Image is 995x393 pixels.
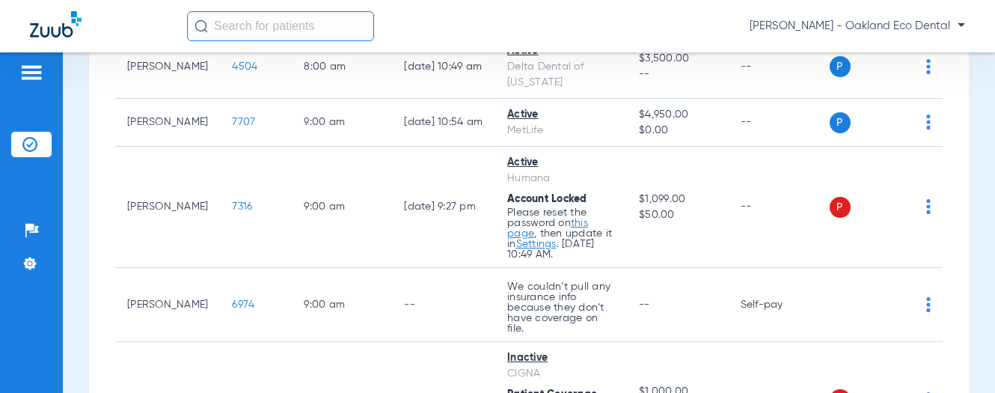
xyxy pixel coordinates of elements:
td: [PERSON_NAME] [115,268,220,342]
div: Inactive [507,350,615,366]
p: Please reset the password on , then update it in . [DATE] 10:49 AM. [507,207,615,260]
span: P [830,112,851,133]
img: group-dot-blue.svg [926,199,931,214]
td: [DATE] 10:49 AM [392,35,495,99]
span: $0.00 [639,123,716,138]
td: 9:00 AM [292,147,392,268]
span: 4504 [232,61,257,72]
span: 7707 [232,117,255,127]
div: Humana [507,171,615,186]
div: Delta Dental of [US_STATE] [507,59,615,91]
img: Zuub Logo [30,11,82,37]
span: $1,099.00 [639,192,716,207]
td: [PERSON_NAME] [115,35,220,99]
td: [PERSON_NAME] [115,99,220,147]
img: hamburger-icon [19,64,43,82]
td: [PERSON_NAME] [115,147,220,268]
span: $3,500.00 [639,51,716,67]
div: Active [507,155,615,171]
div: MetLife [507,123,615,138]
input: Search for patients [187,11,374,41]
img: group-dot-blue.svg [926,115,931,130]
span: 6974 [232,299,254,310]
span: P [830,197,851,218]
td: -- [729,35,830,99]
span: [PERSON_NAME] - Oakland Eco Dental [750,19,965,34]
span: P [830,56,851,77]
a: Settings [516,239,557,249]
td: [DATE] 9:27 PM [392,147,495,268]
a: this page [507,218,588,239]
td: -- [392,268,495,342]
td: Self-pay [729,268,830,342]
span: $4,950.00 [639,107,716,123]
p: We couldn’t pull any insurance info because they don’t have coverage on file. [507,281,615,334]
span: $50.00 [639,207,716,223]
span: -- [639,299,650,310]
span: Account Locked [507,194,587,204]
img: Search Icon [195,19,208,33]
span: -- [639,67,716,82]
iframe: Chat Widget [920,321,995,393]
img: group-dot-blue.svg [926,297,931,312]
td: -- [729,147,830,268]
img: group-dot-blue.svg [926,59,931,74]
td: [DATE] 10:54 AM [392,99,495,147]
td: 9:00 AM [292,99,392,147]
td: -- [729,99,830,147]
div: Active [507,107,615,123]
td: 8:00 AM [292,35,392,99]
div: CIGNA [507,366,615,382]
td: 9:00 AM [292,268,392,342]
span: 7316 [232,201,252,212]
